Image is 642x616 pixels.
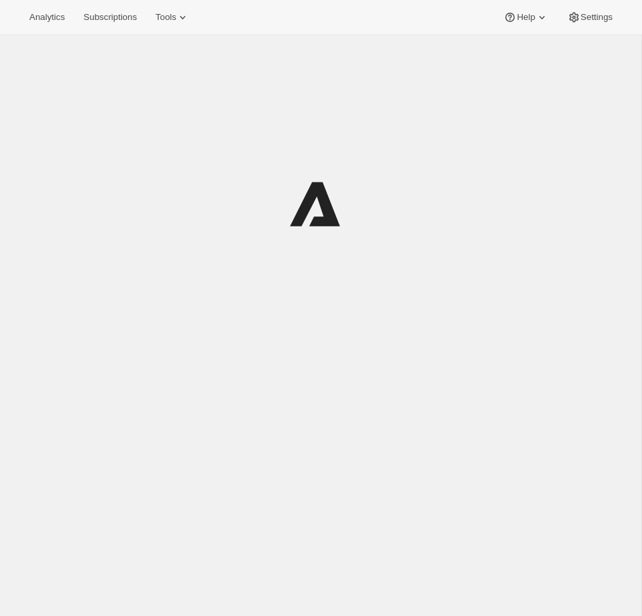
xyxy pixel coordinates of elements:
button: Tools [147,8,197,27]
span: Analytics [29,12,65,23]
span: Help [517,12,535,23]
span: Tools [155,12,176,23]
span: Subscriptions [83,12,137,23]
button: Subscriptions [75,8,145,27]
button: Analytics [21,8,73,27]
button: Help [495,8,556,27]
button: Settings [559,8,621,27]
span: Settings [581,12,613,23]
